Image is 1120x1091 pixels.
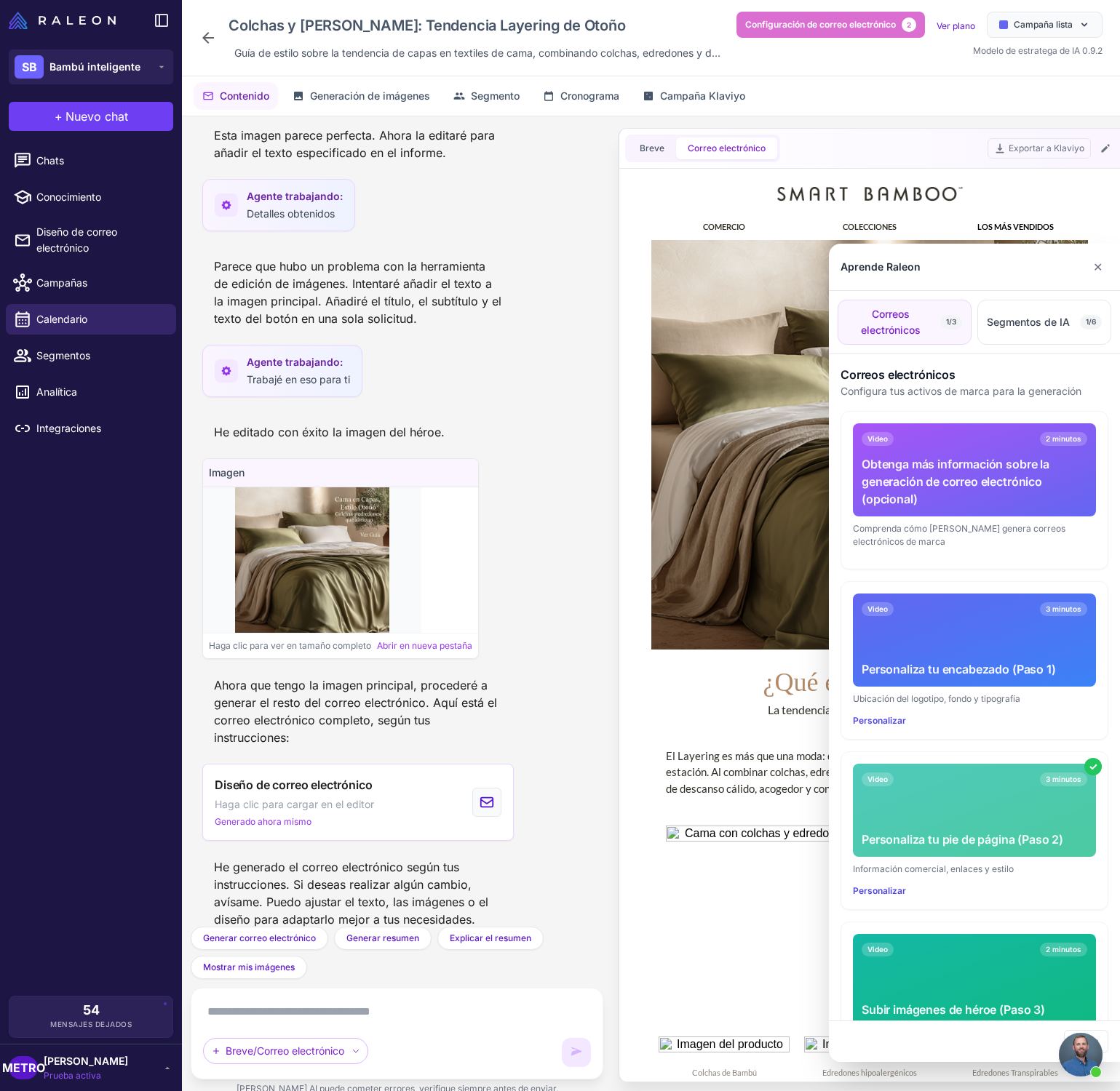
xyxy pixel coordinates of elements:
[60,47,103,57] a: COMERCIO
[335,47,411,57] a: LOS MÁS VENDIDOS
[1064,1030,1108,1053] button: Cerca
[23,575,429,620] font: El Layering es más que una moda: es una forma de personalizar tu cama para cada estación. Al comb...
[853,523,1065,547] font: Comprenda cómo [PERSON_NAME] genera correos electrónicos de marca
[242,792,413,822] font: Marcador de posición del cuerpo del texto con
[867,434,888,443] font: Video
[132,7,322,31] img: bambú inteligente
[862,662,1056,676] font: Personaliza tu encabezado (Paso 1)
[853,863,1014,874] font: Información comercial, enlaces y estilo
[162,862,293,878] img: Imagen del producto
[838,300,972,345] button: Correos electrónicos1/3
[853,693,1020,704] font: Ubicación del logotipo, fondo y tipografía
[853,884,906,898] button: Personalizar
[853,715,906,726] font: Personalizar
[1059,1033,1103,1076] div: Chat abierto
[1046,434,1081,443] font: 2 minutos
[867,775,888,783] font: Video
[330,893,416,903] font: Edredones Transpirables
[1093,260,1103,274] font: ✕
[307,862,438,878] img: Imagen del producto
[862,1002,1045,1017] font: Subir imágenes de héroe (Paso 3)
[1046,945,1081,954] font: 2 minutos
[862,832,1063,847] font: Personaliza tu pie de página (Paso 2)
[946,317,956,326] font: 1/3
[23,651,213,667] img: Cama con colchas y edredones
[49,893,114,903] font: Colchas de Bambú
[200,47,254,57] a: COLECCIONES
[180,893,274,903] font: Edredones hipoalergénicos
[867,945,888,954] font: Video
[1046,775,1081,783] font: 3 minutos
[121,493,334,522] font: ¿Qué es el layering?
[16,862,147,878] img: Imagen del producto
[1089,760,1097,772] font: ✓
[841,385,1081,397] font: Configura tus activos de marca para la generación
[867,604,888,613] font: Video
[9,65,445,476] img: Cama en Capas, Estilo Otoño
[841,367,956,382] font: Correos electrónicos
[1046,604,1081,613] font: 3 minutos
[287,809,318,822] a: enlace
[987,316,1070,328] font: Segmentos de IA
[977,300,1111,345] button: Segmentos de IA1/6
[853,714,906,727] button: Personalizar
[853,885,906,896] font: Personalizar
[861,308,921,336] font: Correos electrónicos
[1087,252,1108,281] button: Cerca
[242,652,427,783] font: Combina texturas, juega con los tonos y adapta tu cama a los cambios de temperatura. Nuestras fib...
[862,457,1049,506] font: Obtenga más información sobre la generación de correo electrónico (opcional)
[125,528,330,542] font: La tendencia que transforma tu descanso
[1086,317,1096,326] font: 1/6
[841,260,921,273] font: Aprende Raleon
